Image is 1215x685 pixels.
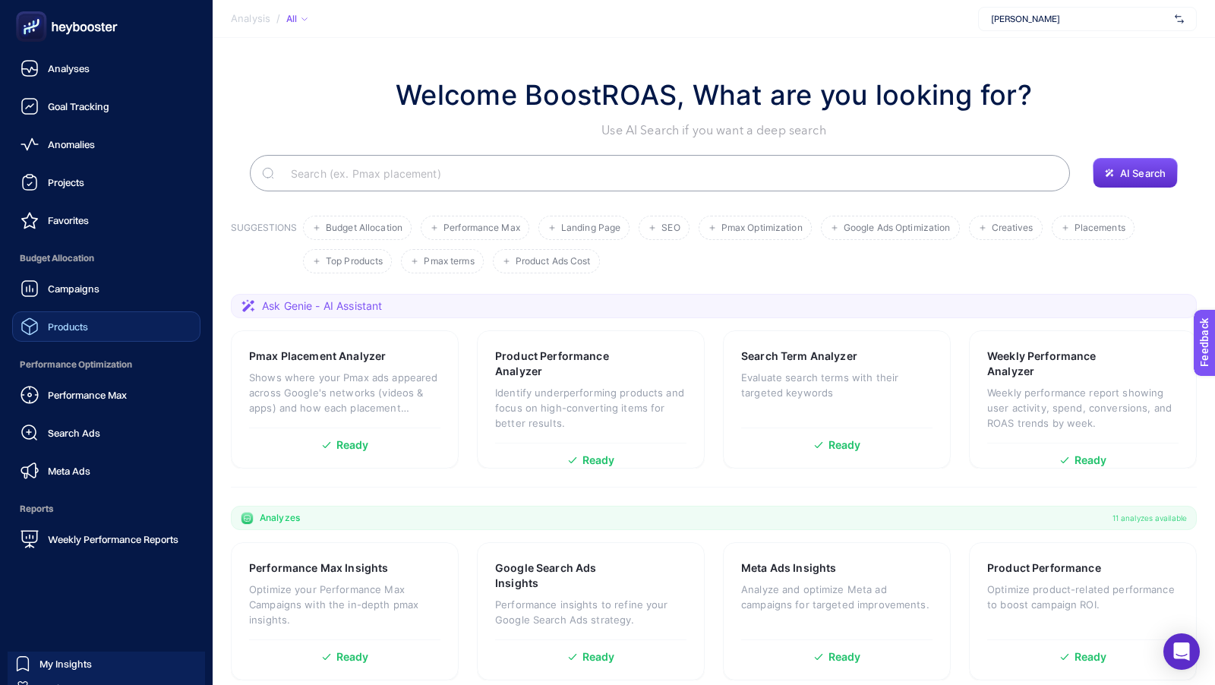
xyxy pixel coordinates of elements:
[326,256,383,267] span: Top Products
[396,74,1032,115] h1: Welcome BoostROAS, What are you looking for?
[723,330,951,469] a: Search Term AnalyzerEvaluate search terms with their targeted keywordsReady
[249,560,388,576] h3: Performance Max Insights
[987,560,1101,576] h3: Product Performance
[12,311,200,342] a: Products
[1175,11,1184,27] img: svg%3e
[991,13,1169,25] span: [PERSON_NAME]
[987,349,1131,379] h3: Weekly Performance Analyzer
[477,330,705,469] a: Product Performance AnalyzerIdentify underperforming products and focus on high-converting items ...
[12,524,200,554] a: Weekly Performance Reports
[8,652,205,676] a: My Insights
[231,330,459,469] a: Pmax Placement AnalyzerShows where your Pmax ads appeared across Google's networks (videos & apps...
[12,349,200,380] span: Performance Optimization
[721,223,803,234] span: Pmax Optimization
[516,256,591,267] span: Product Ads Cost
[249,349,386,364] h3: Pmax Placement Analyzer
[495,560,638,591] h3: Google Search Ads Insights
[477,542,705,680] a: Google Search Ads InsightsPerformance insights to refine your Google Search Ads strategy.Ready
[326,223,402,234] span: Budget Allocation
[9,5,58,17] span: Feedback
[260,512,300,524] span: Analyzes
[969,330,1197,469] a: Weekly Performance AnalyzerWeekly performance report showing user activity, spend, conversions, a...
[48,320,88,333] span: Products
[249,370,440,415] p: Shows where your Pmax ads appeared across Google's networks (videos & apps) and how each placemen...
[336,652,369,662] span: Ready
[424,256,474,267] span: Pmax terms
[828,440,861,450] span: Ready
[561,223,620,234] span: Landing Page
[741,370,933,400] p: Evaluate search terms with their targeted keywords
[582,652,615,662] span: Ready
[12,456,200,486] a: Meta Ads
[1075,455,1107,466] span: Ready
[231,542,459,680] a: Performance Max InsightsOptimize your Performance Max Campaigns with the in-depth pmax insights.R...
[495,597,686,627] p: Performance insights to refine your Google Search Ads strategy.
[723,542,951,680] a: Meta Ads InsightsAnalyze and optimize Meta ad campaigns for targeted improvements.Ready
[48,427,100,439] span: Search Ads
[582,455,615,466] span: Ready
[12,91,200,122] a: Goal Tracking
[987,385,1179,431] p: Weekly performance report showing user activity, spend, conversions, and ROAS trends by week.
[495,349,639,379] h3: Product Performance Analyzer
[1093,158,1178,188] button: AI Search
[1075,652,1107,662] span: Ready
[48,62,90,74] span: Analyses
[1163,633,1200,670] div: Open Intercom Messenger
[48,283,99,295] span: Campaigns
[336,440,369,450] span: Ready
[396,122,1032,140] p: Use AI Search if you want a deep search
[48,100,109,112] span: Goal Tracking
[48,389,127,401] span: Performance Max
[12,273,200,304] a: Campaigns
[231,222,297,273] h3: SUGGESTIONS
[286,13,308,25] div: All
[741,582,933,612] p: Analyze and optimize Meta ad campaigns for targeted improvements.
[1120,167,1166,179] span: AI Search
[987,582,1179,612] p: Optimize product-related performance to boost campaign ROI.
[969,542,1197,680] a: Product PerformanceOptimize product-related performance to boost campaign ROI.Ready
[12,205,200,235] a: Favorites
[844,223,951,234] span: Google Ads Optimization
[12,129,200,159] a: Anomalies
[1075,223,1125,234] span: Placements
[495,385,686,431] p: Identify underperforming products and focus on high-converting items for better results.
[992,223,1034,234] span: Creatives
[12,418,200,448] a: Search Ads
[12,243,200,273] span: Budget Allocation
[262,298,382,314] span: Ask Genie - AI Assistant
[231,13,270,25] span: Analysis
[12,53,200,84] a: Analyses
[12,494,200,524] span: Reports
[1112,512,1187,524] span: 11 analyzes available
[48,138,95,150] span: Anomalies
[661,223,680,234] span: SEO
[828,652,861,662] span: Ready
[48,465,90,477] span: Meta Ads
[39,658,92,670] span: My Insights
[249,582,440,627] p: Optimize your Performance Max Campaigns with the in-depth pmax insights.
[12,167,200,197] a: Projects
[279,152,1058,194] input: Search
[48,533,178,545] span: Weekly Performance Reports
[741,349,857,364] h3: Search Term Analyzer
[276,12,280,24] span: /
[443,223,520,234] span: Performance Max
[741,560,836,576] h3: Meta Ads Insights
[48,214,89,226] span: Favorites
[48,176,84,188] span: Projects
[12,380,200,410] a: Performance Max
